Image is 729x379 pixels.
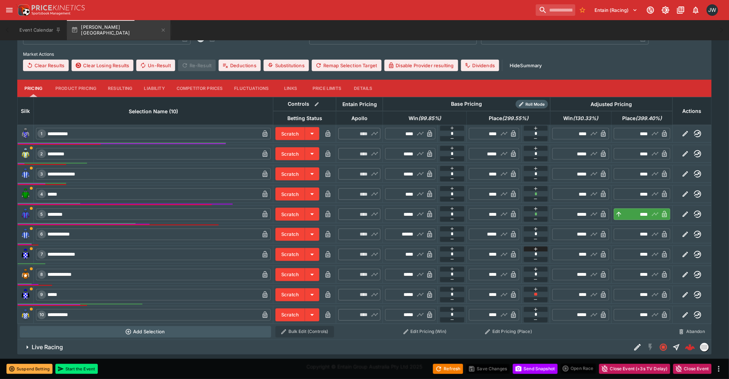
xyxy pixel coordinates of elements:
[20,209,31,220] img: runner 5
[659,4,672,17] button: Toggle light/dark mode
[20,188,31,200] img: runner 4
[644,4,657,17] button: Connected to PK
[683,340,697,355] a: a7f98504-68f5-4aef-bd35-8dd6832fbff2
[591,4,642,16] button: Select Tenant
[20,269,31,280] img: runner 8
[550,97,673,111] th: Adjusted Pricing
[275,147,305,160] button: Scratch
[55,364,98,374] button: Start the Event
[17,80,50,97] button: Pricing
[20,309,31,321] img: runner 10
[39,192,45,197] span: 4
[701,343,709,351] img: liveracing
[516,100,548,109] div: Show/hide Price Roll mode configuration.
[312,60,382,71] button: Remap Selection Target
[481,114,536,123] span: Place(299.55%)
[275,168,305,181] button: Scratch
[675,326,709,338] button: Abandon
[32,344,63,351] h6: Live Racing
[502,114,528,123] em: ( 299.55 %)
[336,97,383,111] th: Entain Pricing
[219,60,261,71] button: Deductions
[264,60,309,71] button: Substitutions
[16,3,30,17] img: PriceKinetics Logo
[102,80,138,97] button: Resulting
[523,101,548,108] span: Roll Mode
[384,60,458,71] button: Disable Provider resulting
[229,80,275,97] button: Fluctuations
[39,292,45,297] span: 9
[674,4,687,17] button: Documentation
[433,364,463,374] button: Refresh
[275,309,305,321] button: Scratch
[20,148,31,160] img: runner 2
[448,100,485,109] div: Base Pricing
[599,364,670,374] button: Close Event (+3s TV Delay)
[577,4,588,16] button: No Bookmarks
[347,80,379,97] button: Details
[307,80,347,97] button: Price Limits
[23,49,706,60] label: Market Actions
[20,229,31,240] img: runner 6
[513,364,558,374] button: Send Snapshot
[38,312,45,318] span: 10
[707,4,718,16] div: Jayden Wyke
[20,289,31,301] img: runner 9
[32,12,70,15] img: Sportsbook Management
[39,172,45,177] span: 3
[659,343,668,352] svg: Closed
[336,111,383,125] th: Apollo
[635,114,662,123] em: ( 399.40 %)
[700,343,709,352] div: liveracing
[15,20,65,40] button: Event Calendar
[39,252,44,257] span: 7
[461,60,499,71] button: Dividends
[39,151,45,156] span: 2
[67,20,170,40] button: [PERSON_NAME][GEOGRAPHIC_DATA]
[685,342,695,352] div: a7f98504-68f5-4aef-bd35-8dd6832fbff2
[275,288,305,301] button: Scratch
[631,341,644,354] button: Edit Detail
[689,4,702,17] button: Notifications
[121,107,186,116] span: Selection Name (10)
[505,60,546,71] button: HideSummary
[657,341,670,354] button: Closed
[275,326,334,338] button: Bulk Edit (Controls)
[17,340,631,355] button: Live Racing
[138,80,171,97] button: Liability
[275,268,305,281] button: Scratch
[279,114,330,123] span: Betting Status
[273,97,336,111] th: Controls
[705,2,720,18] button: Jayden Wyke
[39,212,45,217] span: 5
[32,5,85,10] img: PriceKinetics
[72,60,133,71] button: Clear Losing Results
[275,127,305,140] button: Scratch
[50,80,102,97] button: Product Pricing
[418,114,441,123] em: ( 99.85 %)
[401,114,449,123] span: Win(99.85%)
[469,326,548,338] button: Edit Pricing (Place)
[536,4,575,16] input: search
[171,80,229,97] button: Competitor Prices
[39,232,45,237] span: 6
[614,114,670,123] span: Place(399.40%)
[715,365,723,373] button: more
[673,97,711,125] th: Actions
[40,131,44,136] span: 1
[685,342,695,352] img: logo-cerberus--red.svg
[136,60,175,71] button: Un-Result
[20,128,31,140] img: runner 1
[275,188,305,201] button: Scratch
[385,326,465,338] button: Edit Pricing (Win)
[644,341,657,354] button: SGM Disabled
[20,326,271,338] button: Add Selection
[178,60,216,71] span: Re-Result
[573,114,598,123] em: ( 130.33 %)
[556,114,606,123] span: Win(130.33%)
[6,364,53,374] button: Suspend Betting
[275,228,305,241] button: Scratch
[275,248,305,261] button: Scratch
[20,249,31,260] img: runner 7
[670,341,683,354] button: Straight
